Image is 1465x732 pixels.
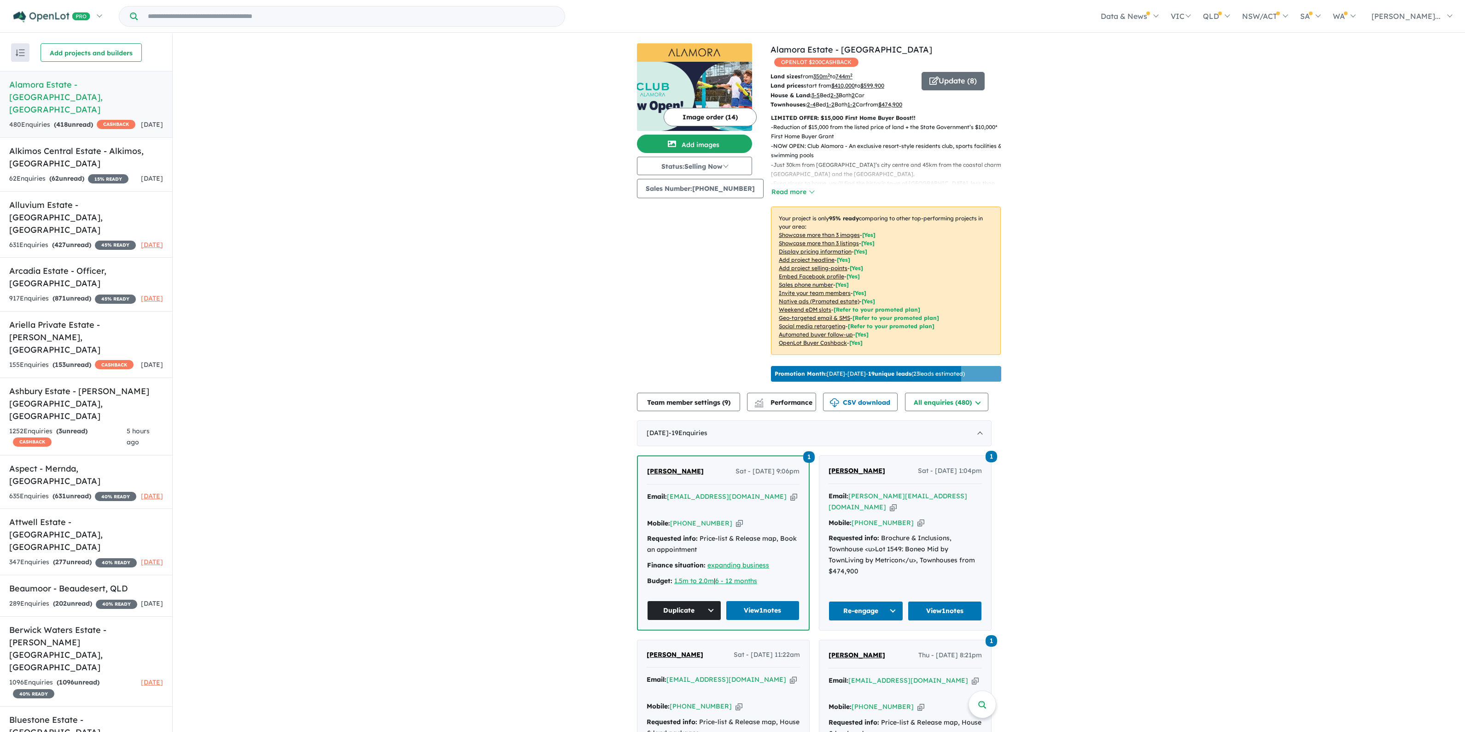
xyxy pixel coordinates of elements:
[715,577,757,585] a: 6 - 12 months
[807,101,816,108] u: 2-4
[16,49,25,56] img: sort.svg
[831,82,855,89] u: $ 410,000
[771,207,1001,355] p: Your project is only comparing to other top-performing projects in your area: - - - - - - - - - -...
[637,62,752,131] img: Alamora Estate - Tarneit
[637,393,740,411] button: Team member settings (9)
[127,427,150,446] span: 5 hours ago
[647,649,703,661] a: [PERSON_NAME]
[54,241,66,249] span: 427
[59,678,74,686] span: 1096
[775,370,965,378] p: [DATE] - [DATE] - ( 23 leads estimated)
[771,160,1008,179] p: - Just 30km from [GEOGRAPHIC_DATA]’s city centre and 45km from the coastal charm of [GEOGRAPHIC_D...
[9,516,163,553] h5: Attwell Estate - [GEOGRAPHIC_DATA] , [GEOGRAPHIC_DATA]
[829,702,852,711] strong: Mobile:
[908,601,982,621] a: View1notes
[52,241,91,249] strong: ( unread)
[770,81,915,90] p: start from
[647,702,670,710] strong: Mobile:
[770,73,800,80] b: Land sizes
[647,650,703,659] span: [PERSON_NAME]
[835,73,852,80] u: 744 m
[829,466,885,475] span: [PERSON_NAME]
[55,360,66,369] span: 153
[829,718,879,726] strong: Requested info:
[829,534,879,542] strong: Requested info:
[724,398,728,407] span: 9
[829,215,859,222] b: 95 % ready
[55,294,66,302] span: 871
[779,256,835,263] u: Add project headline
[848,323,934,330] span: [Refer to your promoted plan]
[829,466,885,477] a: [PERSON_NAME]
[637,157,752,175] button: Status:Selling Now
[860,82,884,89] u: $ 599,900
[647,533,800,555] div: Price-list & Release map, Book an appointment
[667,492,787,501] a: [EMAIL_ADDRESS][DOMAIN_NAME]
[53,599,92,608] strong: ( unread)
[852,314,939,321] span: [Refer to your promoted plan]
[9,462,163,487] h5: Aspect - Mernda , [GEOGRAPHIC_DATA]
[986,635,997,647] span: 1
[53,360,91,369] strong: ( unread)
[986,451,997,462] span: 1
[9,240,136,251] div: 631 Enquir ies
[834,306,920,313] span: [Refer to your promoted plan]
[770,82,804,89] b: Land prices
[770,72,915,81] p: from
[641,47,748,58] img: Alamora Estate - Tarneit Logo
[890,502,897,512] button: Copy
[779,273,844,280] u: Embed Facebook profile
[790,492,797,502] button: Copy
[55,599,67,608] span: 202
[9,385,163,422] h5: Ashbury Estate - [PERSON_NAME][GEOGRAPHIC_DATA] , [GEOGRAPHIC_DATA]
[95,360,134,369] span: CASHBACK
[853,289,866,296] span: [ Yes ]
[647,561,706,569] strong: Finance situation:
[803,451,815,463] span: 1
[55,558,66,566] span: 277
[779,298,859,305] u: Native ads (Promoted estate)
[141,174,163,183] span: [DATE]
[97,120,135,129] span: CASHBACK
[647,577,672,585] strong: Budget:
[775,370,827,377] b: Promotion Month:
[9,624,163,673] h5: Berwick Waters Estate - [PERSON_NAME][GEOGRAPHIC_DATA] , [GEOGRAPHIC_DATA]
[803,450,815,463] a: 1
[9,557,137,568] div: 347 Enquir ies
[829,650,885,661] a: [PERSON_NAME]
[52,174,59,183] span: 62
[986,634,997,647] a: 1
[647,534,698,543] strong: Requested info:
[707,561,769,569] a: expanding business
[779,323,846,330] u: Social media retargeting
[53,492,91,500] strong: ( unread)
[770,100,915,109] p: Bed Bath Car from
[9,145,163,170] h5: Alkimos Central Estate - Alkimos , [GEOGRAPHIC_DATA]
[56,427,88,435] strong: ( unread)
[771,113,1001,123] p: LIMITED OFFER: $15,000 First Home Buyer Boost!!
[9,598,137,609] div: 289 Enquir ies
[849,339,863,346] span: [Yes]
[850,265,863,272] span: [ Yes ]
[811,92,820,99] u: 3-5
[141,678,163,686] span: [DATE]
[771,142,1008,160] p: - NOW OPEN: Club Alamora - An exclusive resort-style residents club, sports facilities & swimming...
[918,650,982,661] span: Thu - [DATE] 8:21pm
[9,173,128,184] div: 62 Enquir ies
[734,649,800,661] span: Sat - [DATE] 11:22am
[647,519,670,527] strong: Mobile:
[829,651,885,659] span: [PERSON_NAME]
[647,675,666,684] strong: Email:
[986,450,997,462] a: 1
[771,187,814,197] button: Read more
[95,492,136,501] span: 40 % READY
[13,11,90,23] img: Openlot PRO Logo White
[669,429,707,437] span: - 19 Enquir ies
[647,576,800,587] div: |
[647,492,667,501] strong: Email:
[854,248,867,255] span: [ Yes ]
[813,73,830,80] u: 350 m
[141,599,163,608] span: [DATE]
[847,101,856,108] u: 1-2
[779,240,859,247] u: Showcase more than 3 listings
